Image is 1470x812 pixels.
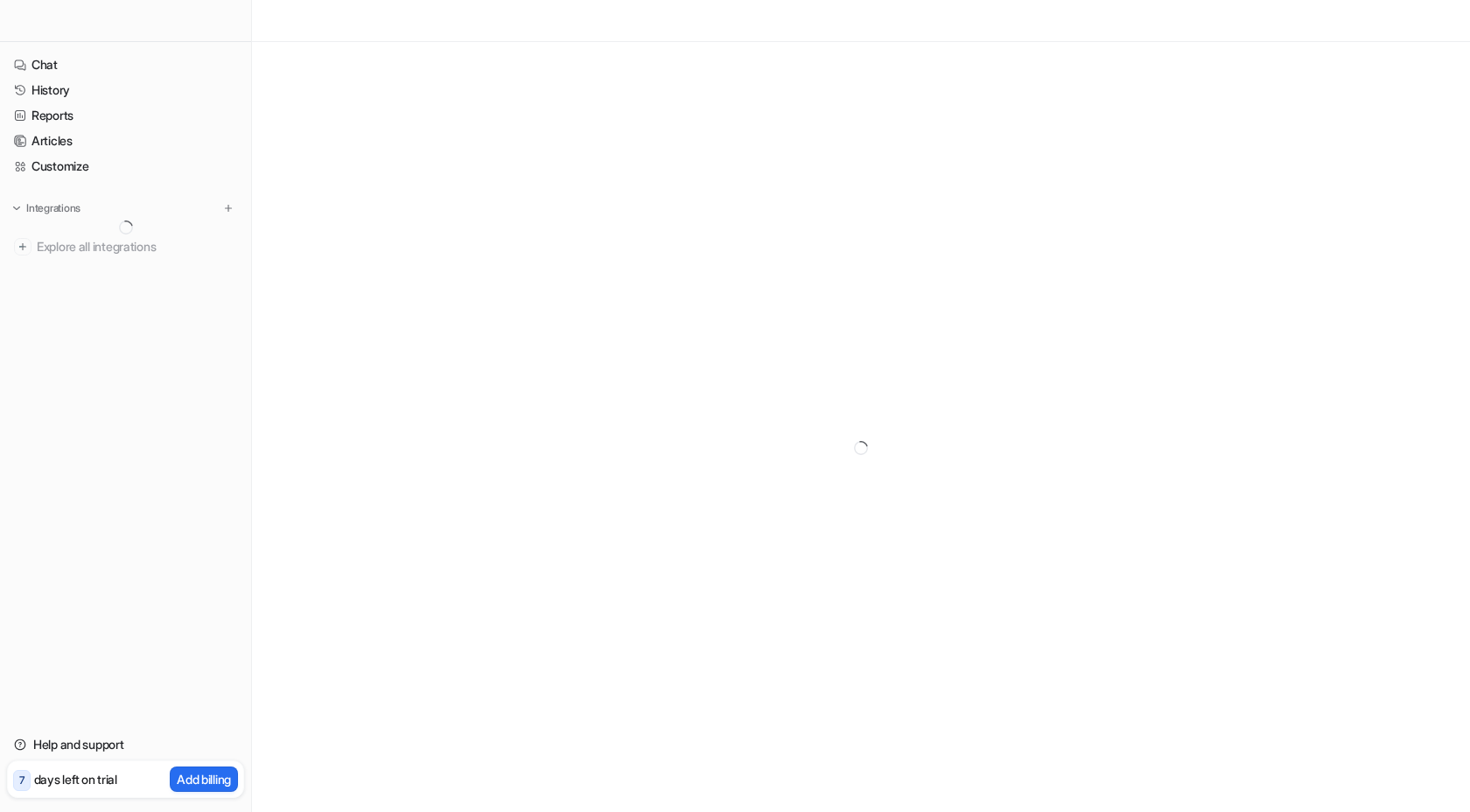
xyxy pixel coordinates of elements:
img: explore all integrations [14,238,31,255]
a: Explore all integrations [7,234,244,259]
a: Chat [7,52,244,77]
a: Articles [7,129,244,153]
p: Add billing [177,770,231,788]
span: Explore all integrations [37,233,237,261]
p: days left on trial [34,770,117,788]
a: History [7,78,244,102]
a: Reports [7,103,244,128]
a: Customize [7,154,244,178]
img: expand menu [10,202,23,214]
p: Integrations [26,201,80,215]
img: menu_add.svg [222,202,234,214]
button: Integrations [7,199,86,217]
button: Add billing [170,766,238,792]
a: Help and support [7,732,244,757]
p: 7 [19,773,24,788]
